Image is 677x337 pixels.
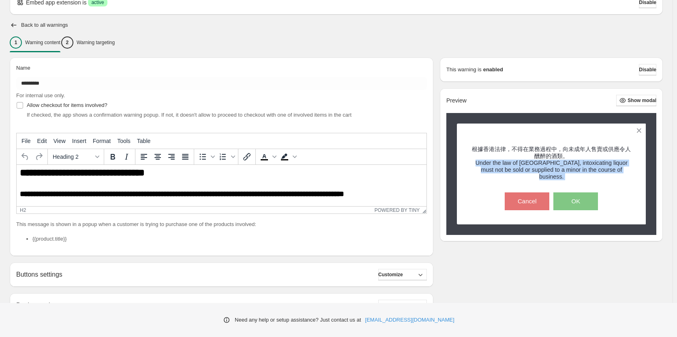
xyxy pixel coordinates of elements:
[375,207,420,213] a: Powered by Tiny
[137,138,150,144] span: Table
[53,154,92,160] span: Heading 2
[378,271,403,278] span: Customize
[471,160,632,180] h3: Under the law of [GEOGRAPHIC_DATA], intoxicating liquor must not be sold or supplied to a minor i...
[278,150,298,164] div: Background color
[483,66,503,74] strong: enabled
[61,34,115,51] button: 2Warning targeting
[378,302,403,309] span: Customize
[16,220,427,228] p: This message is shown in a popup when a customer is trying to purchase one of the products involved:
[446,97,467,104] h2: Preview
[151,150,165,164] button: Align center
[420,207,426,213] div: Resize
[10,34,60,51] button: 1Warning content
[378,300,427,311] button: Customize
[17,165,426,206] iframe: Rich Text Area
[16,65,30,71] span: Name
[446,66,482,74] p: This warning is
[72,138,86,144] span: Insert
[21,22,68,28] h2: Back to all warnings
[553,192,598,210] button: OK
[378,269,427,280] button: Customize
[32,235,427,243] li: {{product.title}}
[505,192,549,210] button: Cancel
[106,150,120,164] button: Bold
[16,92,65,98] span: For internal use only.
[10,36,22,49] div: 1
[216,150,236,164] div: Numbered list
[117,138,131,144] span: Tools
[21,138,31,144] span: File
[257,150,278,164] div: Text color
[37,138,47,144] span: Edit
[25,39,60,46] p: Warning content
[628,97,656,104] span: Show modal
[471,146,632,160] h2: 根據香港法律，不得在業務過程中，向未成年人售賣或供應令人醺醉的酒類。
[27,112,351,118] span: If checked, the app shows a confirmation warning popup. If not, it doesn't allow to proceed to ch...
[365,316,454,324] a: [EMAIL_ADDRESS][DOMAIN_NAME]
[32,150,46,164] button: Redo
[178,150,192,164] button: Justify
[16,301,60,309] h2: Design settings
[639,66,656,73] span: Disable
[77,39,115,46] p: Warning targeting
[165,150,178,164] button: Align right
[20,207,26,213] div: h2
[616,95,656,106] button: Show modal
[93,138,111,144] span: Format
[61,36,73,49] div: 2
[54,138,66,144] span: View
[240,150,254,164] button: Insert/edit link
[49,150,102,164] button: Formats
[120,150,133,164] button: Italic
[196,150,216,164] div: Bullet list
[27,102,107,108] span: Allow checkout for items involved?
[639,64,656,75] button: Disable
[137,150,151,164] button: Align left
[16,271,62,278] h2: Buttons settings
[18,150,32,164] button: Undo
